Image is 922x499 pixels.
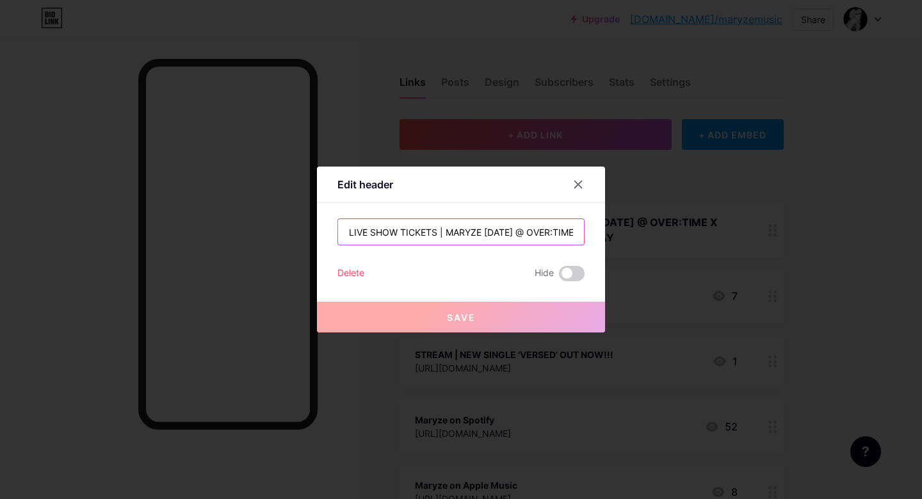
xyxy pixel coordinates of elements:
[338,219,584,245] input: Title
[317,302,605,332] button: Save
[535,266,554,281] span: Hide
[447,312,476,323] span: Save
[337,266,364,281] div: Delete
[337,177,393,192] div: Edit header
